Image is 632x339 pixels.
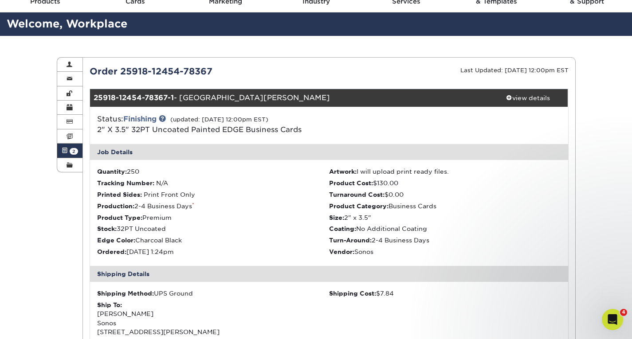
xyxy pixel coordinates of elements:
[329,213,561,222] li: 2" x 3.5"
[488,89,568,107] a: view details
[329,214,344,221] strong: Size:
[329,290,376,297] strong: Shipping Cost:
[602,309,623,330] iframe: Intercom live chat
[156,179,168,187] span: N/A
[144,191,195,198] span: Print Front Only
[90,89,488,107] div: - [GEOGRAPHIC_DATA][PERSON_NAME]
[97,168,127,175] strong: Quantity:
[329,190,561,199] li: $0.00
[97,237,135,244] strong: Edge Color:
[97,202,329,210] li: 2-4 Business Days
[97,179,154,187] strong: Tracking Number:
[329,202,561,210] li: Business Cards
[97,214,142,221] strong: Product Type:
[329,168,357,175] strong: Artwork:
[329,225,356,232] strong: Coating:
[97,167,329,176] li: 250
[97,213,329,222] li: Premium
[329,289,561,298] div: $7.84
[97,125,302,134] a: 2" X 3.5" 32PT Uncoated Painted EDGE Business Cards
[90,266,568,282] div: Shipping Details
[94,94,174,102] strong: 25918-12454-78367-1
[70,148,78,155] span: 2
[90,114,408,135] div: Status:
[329,237,372,244] strong: Turn-Around:
[329,179,373,187] strong: Product Cost:
[97,247,329,256] li: [DATE] 1:24pm
[97,301,122,308] strong: Ship To:
[57,144,83,158] a: 2
[90,144,568,160] div: Job Details
[97,248,126,255] strong: Ordered:
[488,94,568,102] div: view details
[329,167,561,176] li: I will upload print ready files.
[329,224,561,233] li: No Additional Coating
[97,191,142,198] strong: Printed Sides:
[620,309,627,316] span: 4
[97,225,117,232] strong: Stock:
[97,236,329,245] li: Charcoal Black
[329,203,389,210] strong: Product Category:
[329,248,354,255] strong: Vendor:
[97,203,134,210] strong: Production:
[329,191,385,198] strong: Turnaround Cost:
[329,247,561,256] li: Sonos
[170,116,268,123] small: (updated: [DATE] 12:00pm EST)
[329,179,561,187] li: $130.00
[329,236,561,245] li: 2-4 Business Days
[83,65,329,78] div: Order 25918-12454-78367
[97,224,329,233] li: 32PT Uncoated
[123,115,157,123] a: Finishing
[460,67,569,74] small: Last Updated: [DATE] 12:00pm EST
[97,289,329,298] div: UPS Ground
[97,290,154,297] strong: Shipping Method:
